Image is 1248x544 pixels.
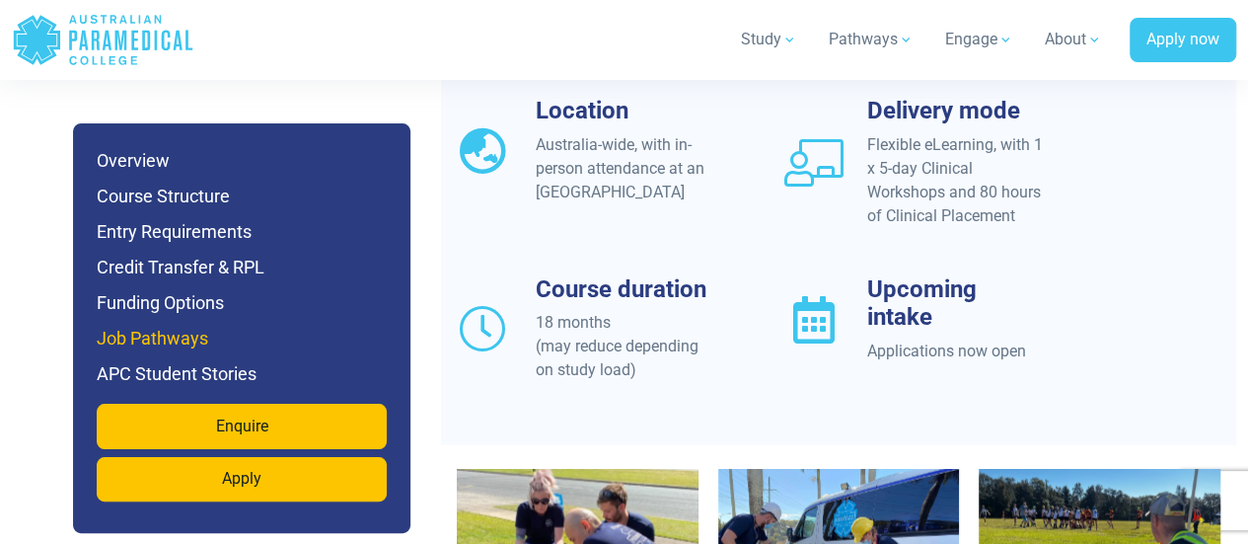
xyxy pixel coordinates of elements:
a: Apply now [1130,18,1236,63]
div: Flexible eLearning, with 1 x 5-day Clinical Workshops and 80 hours of Clinical Placement [867,132,1045,227]
h3: Course duration [536,274,713,303]
a: Study [729,12,809,67]
a: About [1033,12,1114,67]
a: Australian Paramedical College [12,8,194,72]
div: Applications now open [867,339,1045,362]
div: Australia-wide, with in-person attendance at an [GEOGRAPHIC_DATA] [536,132,713,203]
h3: Delivery mode [867,96,1045,124]
a: Engage [933,12,1025,67]
h3: Upcoming intake [867,274,1045,332]
div: 18 months (may reduce depending on study load) [536,310,713,381]
a: Pathways [817,12,925,67]
h3: Location [536,96,713,124]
